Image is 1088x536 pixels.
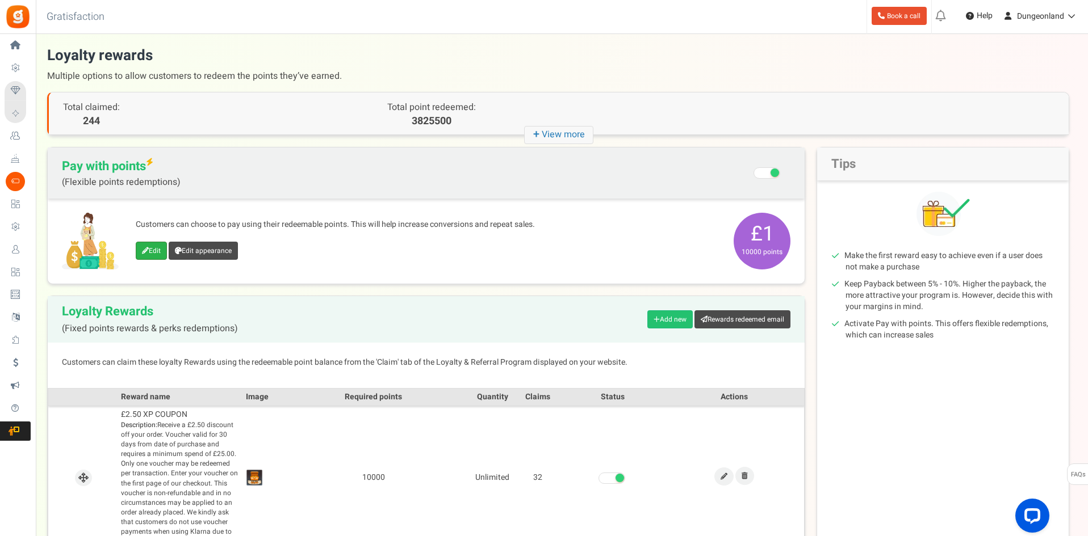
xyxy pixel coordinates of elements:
th: Reward name [118,388,243,406]
a: Edit appearance [169,242,238,260]
span: Help [974,10,993,22]
span: 244 [63,114,120,129]
b: Description: [121,420,157,430]
span: Total claimed: [63,100,120,114]
span: Pay with points [62,159,181,187]
strong: + [533,126,542,143]
a: Book a call [872,7,927,25]
p: 3825500 [304,114,559,129]
span: Dungeonland [1017,10,1064,22]
h2: Tips [817,147,1069,180]
small: 10000 points [737,247,788,257]
p: Customers can choose to pay using their redeemable points. This will help increase conversions an... [136,219,722,230]
h1: Loyalty rewards [47,45,1069,86]
p: Customers can claim these loyalty Rewards using the redeemable point balance from the 'Claim' tab... [62,357,790,368]
li: Keep Payback between 5% - 10%. Higher the payback, the more attractive your program is. However, ... [846,278,1054,313]
img: Tips [917,192,970,236]
h2: Loyalty Rewards [62,305,238,334]
img: Gratisfaction [5,4,31,29]
span: FAQs [1070,464,1086,486]
th: Image [243,388,277,406]
span: £1 [734,213,790,269]
li: Activate Pay with points. This offers flexible redemptions, which can increase sales [846,318,1054,341]
a: Edit [136,242,167,260]
span: Multiple options to allow customers to redeem the points they’ve earned. [47,66,1069,86]
i: View more [524,126,593,144]
a: Remove [735,467,754,485]
h3: Gratisfaction [34,6,117,28]
a: Rewards redeemed email [694,310,790,328]
a: Edit [714,467,734,486]
p: Total point redeemed: [304,101,559,114]
a: Add new [647,310,693,328]
img: Reward [246,469,263,486]
a: Help [961,7,997,25]
th: Claims [515,388,560,406]
th: Required points [277,388,470,406]
img: Pay with points [62,213,119,269]
span: (Fixed points rewards & perks redemptions) [62,324,238,334]
th: Actions [665,388,805,406]
span: (Flexible points redemptions) [62,177,181,187]
th: Quantity [470,388,515,406]
th: Status [560,388,664,406]
li: Make the first reward easy to achieve even if a user does not make a purchase [846,250,1054,273]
